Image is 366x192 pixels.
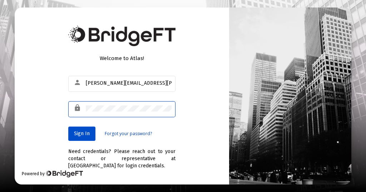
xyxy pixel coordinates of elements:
[68,55,175,62] div: Welcome to Atlas!
[86,80,172,86] input: Email or Username
[22,170,83,177] div: Powered by
[68,26,175,46] img: Bridge Financial Technology Logo
[68,127,95,141] button: Sign In
[74,104,82,112] mat-icon: lock
[105,130,152,137] a: Forgot your password?
[68,141,175,169] div: Need credentials? Please reach out to your contact or representative at [GEOGRAPHIC_DATA] for log...
[45,170,83,177] img: Bridge Financial Technology Logo
[74,78,82,87] mat-icon: person
[74,131,90,137] span: Sign In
